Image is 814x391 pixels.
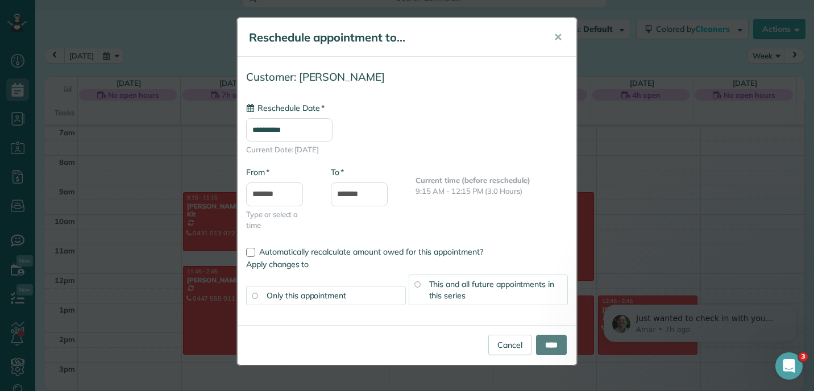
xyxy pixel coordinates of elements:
[49,33,193,155] span: Just wanted to check in with you about how things are going: Do you have any questions I can addr...
[246,259,568,270] label: Apply changes to
[267,290,346,301] span: Only this appointment
[252,293,258,298] input: Only this appointment
[249,30,538,45] h5: Reschedule appointment to...
[246,71,568,83] h4: Customer: [PERSON_NAME]
[246,167,269,178] label: From
[488,335,531,355] a: Cancel
[554,31,562,44] span: ✕
[246,144,568,155] span: Current Date: [DATE]
[416,176,530,185] b: Current time (before reschedule)
[26,34,44,52] img: Profile image for Amar
[414,281,420,287] input: This and all future appointments in this series
[259,247,483,257] span: Automatically recalculate amount owed for this appointment?
[246,209,314,231] span: Type or select a time
[416,186,568,197] p: 9:15 AM - 12:15 PM (3.0 Hours)
[429,279,555,301] span: This and all future appointments in this series
[49,44,196,54] p: Message from Amar, sent 7h ago
[775,352,803,380] iframe: Intercom live chat
[331,167,344,178] label: To
[246,102,325,114] label: Reschedule Date
[799,352,808,361] span: 3
[17,24,210,61] div: message notification from Amar, 7h ago. Just wanted to check in with you about how things are goi...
